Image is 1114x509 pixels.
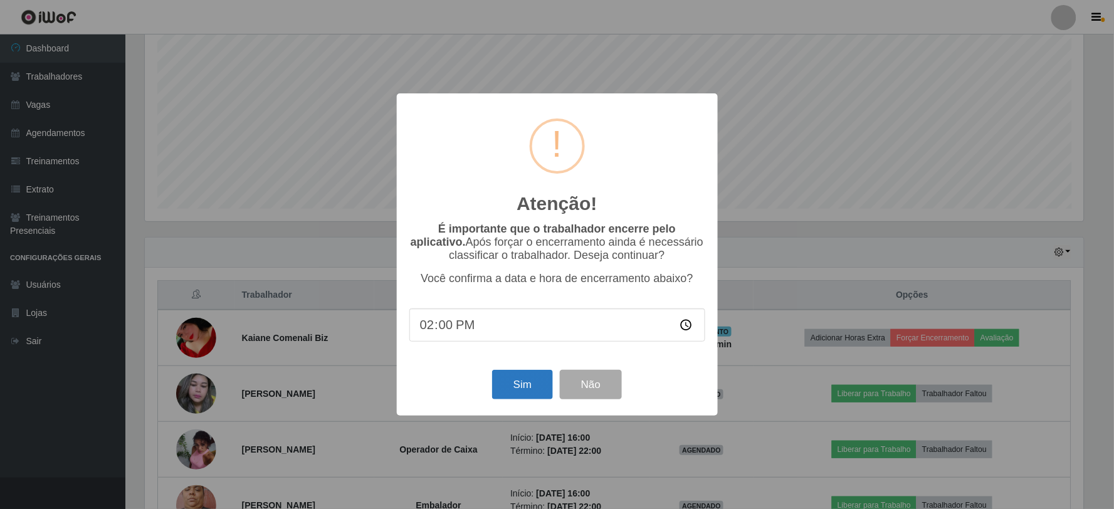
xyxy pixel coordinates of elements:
b: É importante que o trabalhador encerre pelo aplicativo. [411,223,676,248]
p: Você confirma a data e hora de encerramento abaixo? [409,272,705,285]
button: Não [560,370,622,399]
h2: Atenção! [517,192,597,215]
button: Sim [492,370,553,399]
p: Após forçar o encerramento ainda é necessário classificar o trabalhador. Deseja continuar? [409,223,705,262]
